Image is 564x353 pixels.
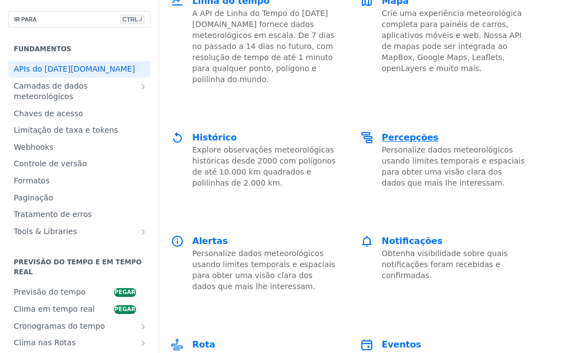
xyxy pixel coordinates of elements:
[8,156,150,172] a: Controle de versão
[14,226,136,237] span: Tools & Libraries
[8,335,150,351] a: Clima nas RotasMostrar subpáginas para Clima em Rotas
[8,318,150,335] a: Cronogramas do tempoMostrar subpáginas para Cronogramas do Tempo
[14,109,83,118] font: Chaves de acesso
[171,338,184,351] img: Rota
[14,210,92,219] font: Tratamento de erros
[382,249,508,280] font: Obtenha visibilidade sobre quais notificações foram recebidas e confirmadas.
[360,131,373,144] img: Percepções
[382,132,438,143] font: Percepções
[139,339,148,347] button: Mostrar subpáginas para Clima em Rotas
[382,9,522,73] font: Crie uma experiência meteorológica completa para painéis de carros, aplicativos móveis e web. Nos...
[8,61,150,78] a: APIs do [DATE][DOMAIN_NAME]
[8,11,150,28] button: IR PARACTRL-/
[192,132,237,143] font: Histórico
[192,9,334,84] font: A API de Linha do Tempo do [DATE][DOMAIN_NAME] fornece dados meteorológicos em escala. De 7 dias ...
[139,227,148,236] button: Show subpages for Tools & Libraries
[14,143,53,151] font: Webhooks
[348,211,538,315] a: Notificações Notificações Obtenha visibilidade sobre quais notificações foram recebidas e confirm...
[14,176,50,185] font: Formatos
[8,224,150,240] a: Tools & LibrariesShow subpages for Tools & Libraries
[192,339,215,350] font: Rota
[8,284,150,301] a: Previsão do tempopegar
[14,126,118,134] font: Limitação de taxa e tokens
[8,78,150,105] a: Camadas de dados meteorológicosMostrar subpáginas para Camadas de Dados Meteorológicos
[14,193,53,202] font: Paginação
[8,207,150,223] a: Tratamento de erros
[8,190,150,207] a: Paginação
[360,338,373,351] img: Eventos
[139,82,148,91] button: Mostrar subpáginas para Camadas de Dados Meteorológicos
[8,139,150,156] a: Webhooks
[14,338,75,347] font: Clima nas Rotas
[115,306,135,312] font: pegar
[159,211,348,315] a: Alertas Alertas Personalize dados meteorológicos usando limites temporais e espaciais para obter ...
[14,305,95,313] font: Clima em tempo real
[171,235,184,248] img: Alertas
[8,106,150,122] a: Chaves de acesso
[192,236,228,246] font: Alertas
[14,45,71,53] font: Fundamentos
[360,235,373,248] img: Notificações
[14,159,87,168] font: Controle de versão
[14,258,142,276] font: Previsão do tempo e em tempo real
[8,173,150,189] a: Formatos
[14,322,105,330] font: Cronogramas do tempo
[14,82,88,101] font: Camadas de dados meteorológicos
[192,249,335,291] font: Personalize dados meteorológicos usando limites temporais e espaciais para obter uma visão clara ...
[115,289,135,295] font: pegar
[139,322,148,331] button: Mostrar subpáginas para Cronogramas do Tempo
[8,122,150,139] a: Limitação de taxa e tokens
[382,145,525,187] font: Personalize dados meteorológicos usando limites temporais e espaciais para obter uma visão clara ...
[159,108,348,211] a: Histórico Histórico Explore observações meteorológicas históricas desde 2000 com polígonos de até...
[14,64,135,73] font: APIs do [DATE][DOMAIN_NAME]
[348,108,538,211] a: Percepções Percepções Personalize dados meteorológicos usando limites temporais e espaciais para ...
[382,236,443,246] font: Notificações
[120,15,144,24] span: CTRL-/
[192,145,335,187] font: Explore observações meteorológicas históricas desde 2000 com polígonos de até 10.000 km quadrados...
[8,301,150,318] a: Clima em tempo realpegar
[382,339,421,350] font: Eventos
[171,131,184,144] img: Histórico
[14,17,36,23] font: IR PARA
[14,287,85,296] font: Previsão do tempo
